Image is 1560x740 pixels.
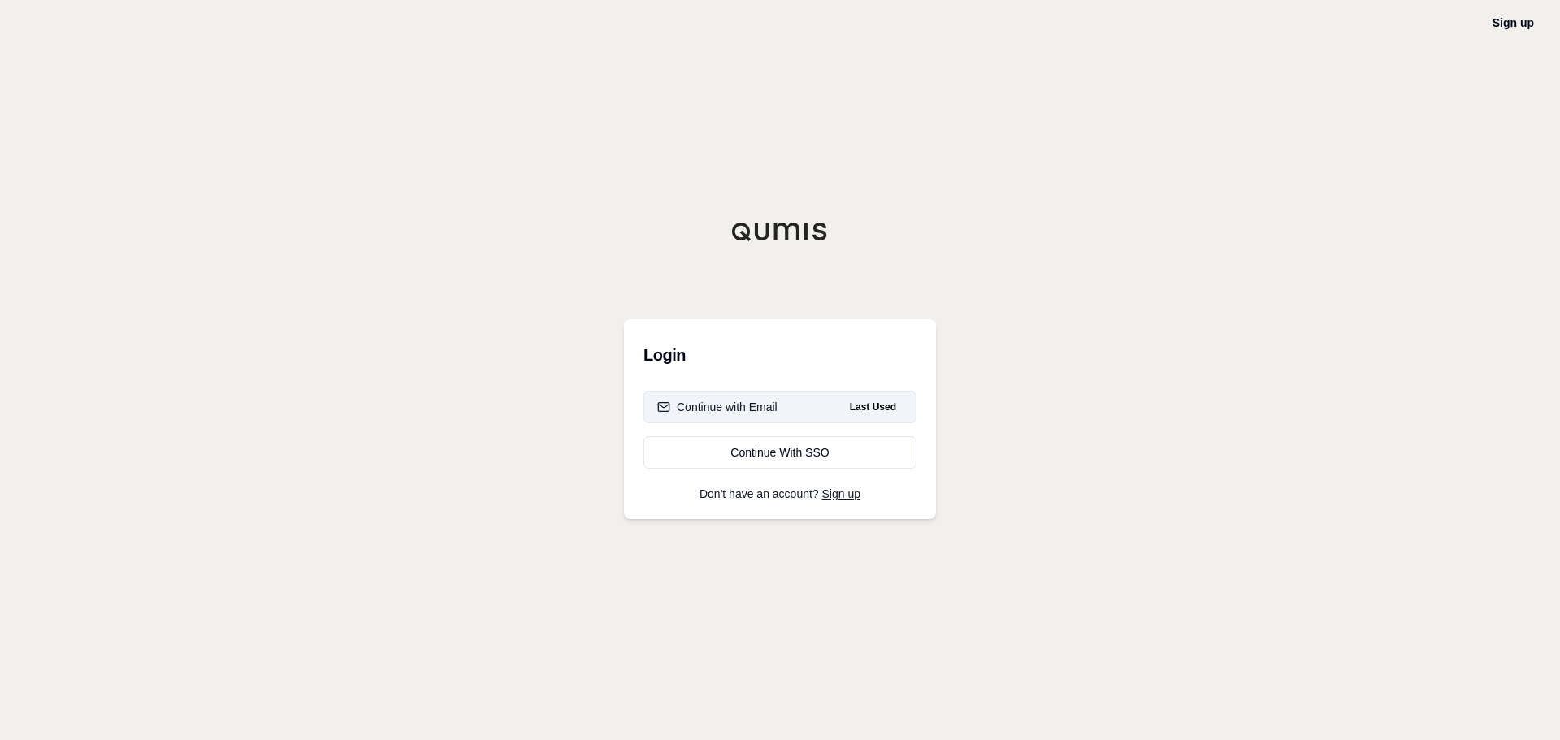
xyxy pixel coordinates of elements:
[657,444,903,461] div: Continue With SSO
[643,391,916,423] button: Continue with EmailLast Used
[643,339,916,371] h3: Login
[843,397,903,417] span: Last Used
[1493,16,1534,29] a: Sign up
[643,488,916,500] p: Don't have an account?
[822,487,860,500] a: Sign up
[731,222,829,241] img: Qumis
[657,399,778,415] div: Continue with Email
[643,436,916,469] a: Continue With SSO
